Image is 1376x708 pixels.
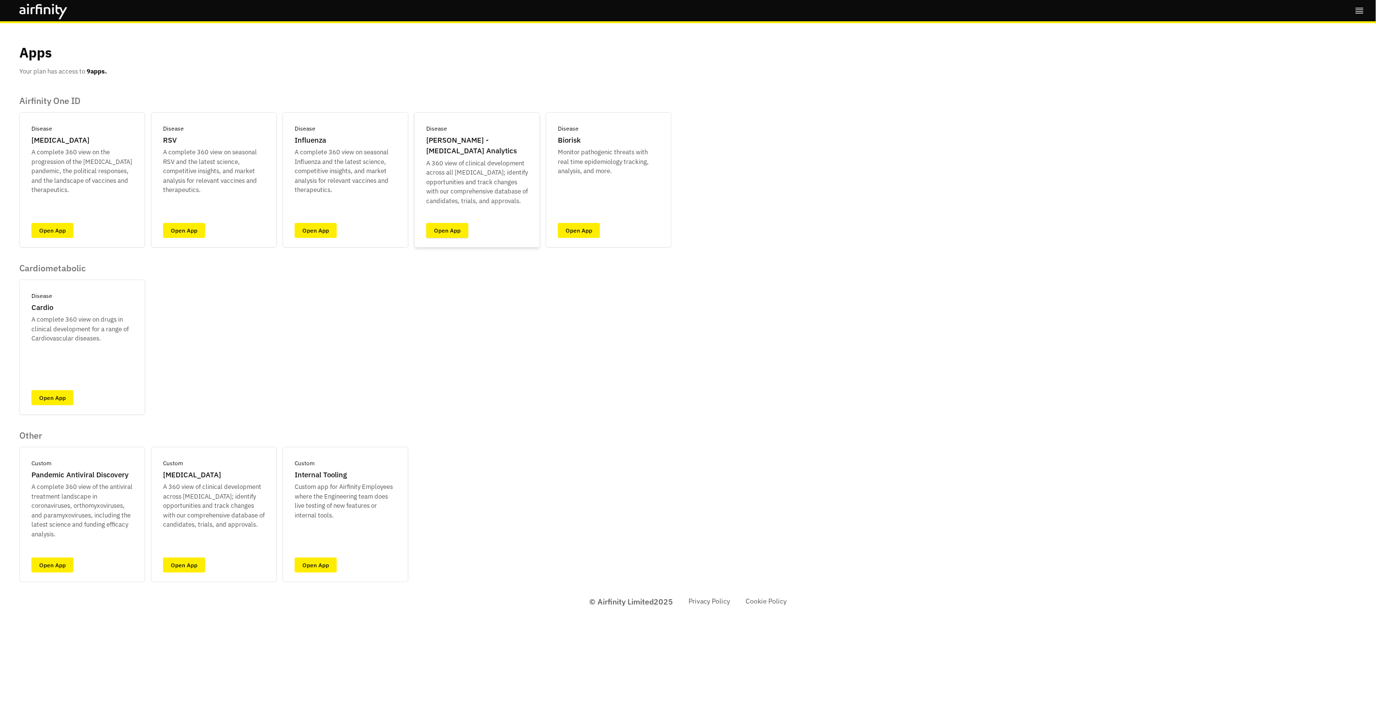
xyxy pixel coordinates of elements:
p: A 360 view of clinical development across all [MEDICAL_DATA]; identify opportunities and track ch... [426,159,528,206]
p: Pandemic Antiviral Discovery [31,470,129,481]
a: Open App [295,223,337,238]
p: Custom app for Airfinity Employees where the Engineering team does live testing of new features o... [295,482,396,520]
p: A complete 360 view on the progression of the [MEDICAL_DATA] pandemic, the political responses, a... [31,147,133,195]
a: Open App [31,558,74,573]
a: Cookie Policy [746,596,787,606]
a: Open App [295,558,337,573]
p: Influenza [295,135,326,146]
p: [MEDICAL_DATA] [31,135,90,146]
a: Open App [163,558,205,573]
p: Biorisk [558,135,581,146]
p: [MEDICAL_DATA] [163,470,221,481]
p: [PERSON_NAME] - [MEDICAL_DATA] Analytics [426,135,528,157]
p: Your plan has access to [19,67,107,76]
p: Disease [558,124,579,133]
p: Custom [163,459,183,468]
p: Cardio [31,302,53,313]
p: A 360 view of clinical development across [MEDICAL_DATA]; identify opportunities and track change... [163,482,265,530]
p: Disease [31,292,52,300]
p: Disease [31,124,52,133]
p: Disease [426,124,447,133]
a: Open App [31,390,74,405]
p: A complete 360 view on seasonal Influenza and the latest science, competitive insights, and marke... [295,147,396,195]
p: Monitor pathogenic threats with real time epidemiology tracking, analysis, and more. [558,147,659,176]
a: Open App [426,223,468,238]
p: Disease [295,124,315,133]
p: RSV [163,135,177,146]
p: A complete 360 view on seasonal RSV and the latest science, competitive insights, and market anal... [163,147,265,195]
p: Internal Tooling [295,470,347,481]
a: Open App [31,223,74,238]
p: Custom [295,459,314,468]
p: Apps [19,43,52,63]
p: A complete 360 view on drugs in clinical development for a range of Cardiovascular diseases. [31,315,133,343]
p: Cardiometabolic [19,263,145,274]
p: A complete 360 view of the antiviral treatment landscape in coronaviruses, orthomyxoviruses, and ... [31,482,133,539]
a: Open App [163,223,205,238]
p: Custom [31,459,51,468]
a: Privacy Policy [688,596,730,606]
a: Open App [558,223,600,238]
p: Other [19,430,408,441]
p: © Airfinity Limited 2025 [589,596,673,607]
b: 9 apps. [87,67,107,75]
p: Airfinity One ID [19,96,672,106]
p: Disease [163,124,184,133]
